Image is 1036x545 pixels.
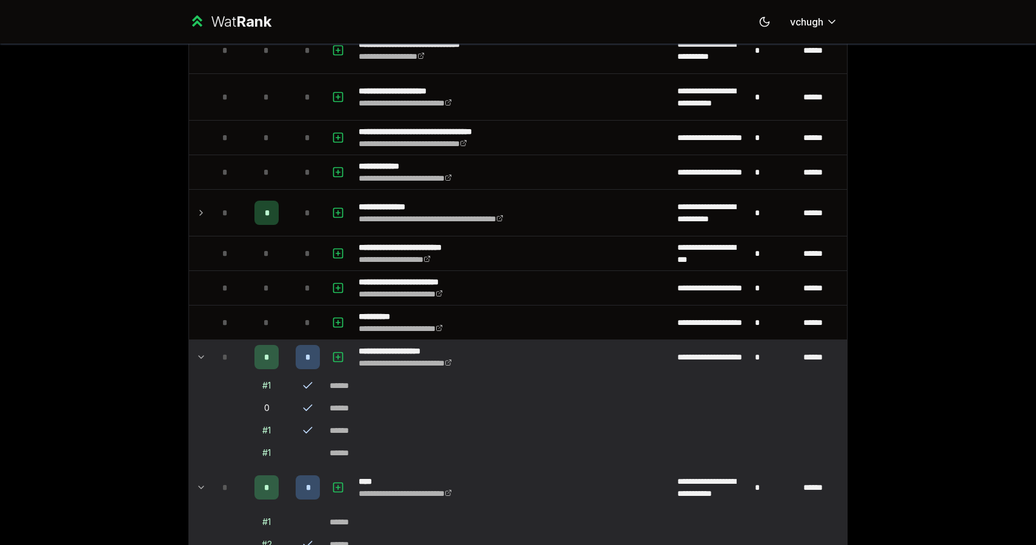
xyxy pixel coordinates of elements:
[188,12,271,32] a: WatRank
[242,397,291,419] td: 0
[262,424,271,436] div: # 1
[211,12,271,32] div: Wat
[780,11,848,33] button: vchugh
[790,15,823,29] span: vchugh
[262,447,271,459] div: # 1
[262,379,271,392] div: # 1
[236,13,271,30] span: Rank
[262,516,271,528] div: # 1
